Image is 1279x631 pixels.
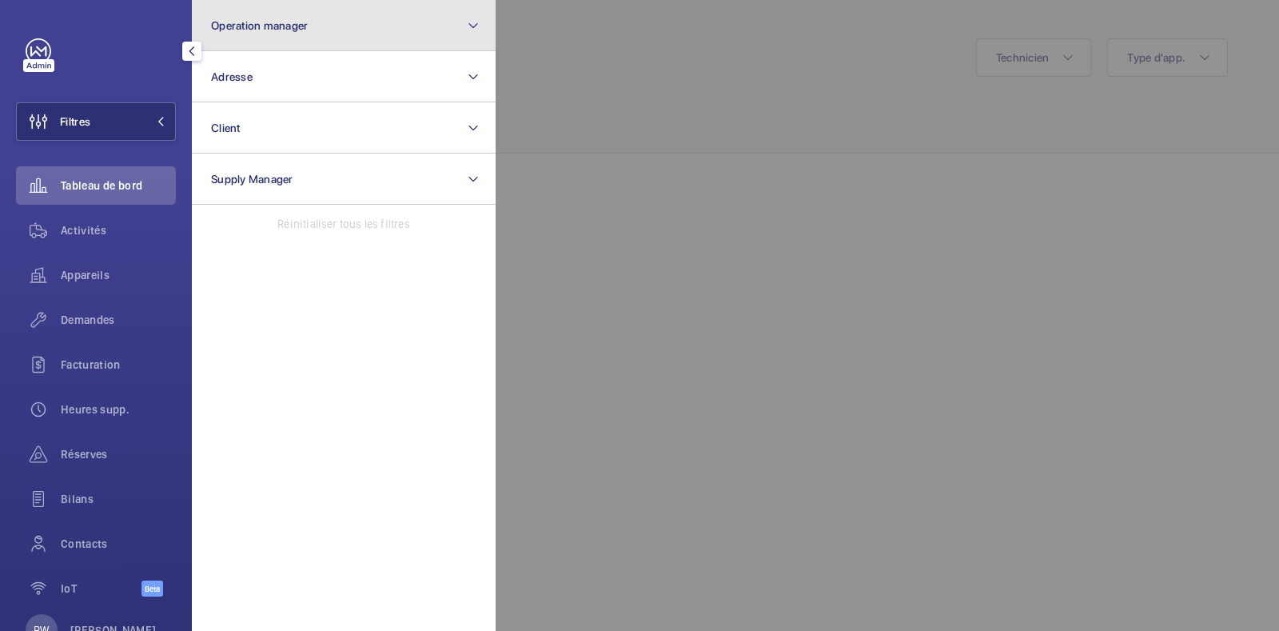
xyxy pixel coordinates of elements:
span: Réserves [61,446,176,462]
span: Bilans [61,491,176,507]
span: Facturation [61,357,176,373]
button: Filtres [16,102,176,141]
span: IoT [61,581,141,597]
span: Tableau de bord [61,178,176,194]
span: Beta [141,581,163,597]
span: Activités [61,222,176,238]
span: Demandes [61,312,176,328]
span: Appareils [61,267,176,283]
span: Contacts [61,536,176,552]
span: Heures supp. [61,401,176,417]
span: Filtres [60,114,90,130]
